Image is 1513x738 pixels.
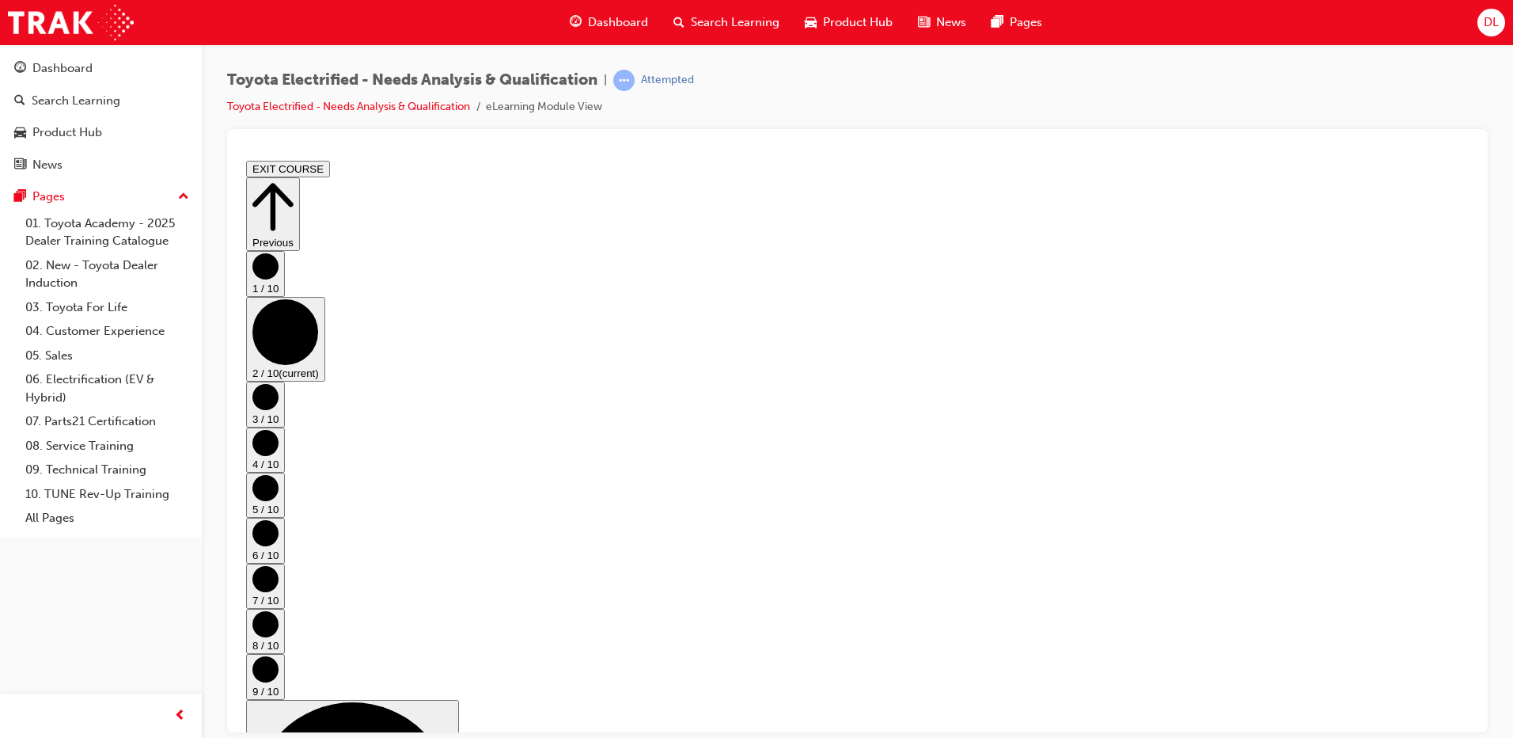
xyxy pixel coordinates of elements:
span: news-icon [14,158,26,173]
a: 02. New - Toyota Dealer Induction [19,253,195,295]
a: Search Learning [6,86,195,116]
span: Previous [13,82,54,94]
a: 09. Technical Training [19,458,195,482]
span: up-icon [178,187,189,207]
span: (current) [39,213,78,225]
button: 3 / 10 [6,227,45,272]
a: news-iconNews [905,6,979,39]
a: 01. Toyota Academy - 2025 Dealer Training Catalogue [19,211,195,253]
button: Pages [6,182,195,211]
span: pages-icon [992,13,1003,32]
button: 5 / 10 [6,318,45,363]
span: Pages [1010,13,1042,32]
span: DL [1484,13,1499,32]
span: car-icon [805,13,817,32]
a: guage-iconDashboard [557,6,661,39]
span: 5 / 10 [13,349,39,361]
button: 6 / 10 [6,363,45,409]
a: News [6,150,195,180]
span: Toyota Electrified - Needs Analysis & Qualification [227,71,597,89]
span: News [936,13,966,32]
button: EXIT COURSE [6,6,90,23]
span: 3 / 10 [13,259,39,271]
div: Product Hub [32,124,102,142]
a: 10. TUNE Rev-Up Training [19,482,195,507]
a: All Pages [19,506,195,531]
button: 2 / 10(current) [6,143,85,228]
button: 8 / 10 [6,455,45,500]
div: News [32,156,63,174]
a: car-iconProduct Hub [792,6,905,39]
img: Trak [8,5,134,40]
span: | [604,71,607,89]
a: Product Hub [6,118,195,147]
button: Previous [6,23,60,97]
span: pages-icon [14,190,26,204]
a: 08. Service Training [19,434,195,458]
a: 07. Parts21 Certification [19,409,195,434]
div: Dashboard [32,59,93,78]
div: Search Learning [32,92,120,110]
span: Dashboard [588,13,648,32]
span: prev-icon [174,706,186,726]
button: DashboardSearch LearningProduct HubNews [6,51,195,182]
span: 8 / 10 [13,485,39,497]
span: Product Hub [823,13,893,32]
span: 6 / 10 [13,395,39,407]
button: DL [1477,9,1505,36]
span: car-icon [14,126,26,140]
button: 9 / 10 [6,500,45,545]
span: 7 / 10 [13,440,39,452]
span: search-icon [673,13,684,32]
button: 4 / 10 [6,273,45,318]
div: Pages [32,188,65,206]
span: guage-icon [14,62,26,76]
a: 04. Customer Experience [19,319,195,344]
a: search-iconSearch Learning [661,6,792,39]
span: learningRecordVerb_ATTEMPT-icon [613,70,635,91]
li: eLearning Module View [486,98,602,116]
span: 9 / 10 [13,531,39,543]
span: guage-icon [570,13,582,32]
button: 7 / 10 [6,409,45,455]
span: search-icon [14,94,25,108]
a: 03. Toyota For Life [19,295,195,320]
button: 1 / 10 [6,97,45,142]
span: 1 / 10 [13,128,39,140]
span: 4 / 10 [13,304,39,316]
a: Dashboard [6,54,195,83]
div: Attempted [641,73,694,88]
a: 05. Sales [19,344,195,368]
a: pages-iconPages [979,6,1055,39]
a: Toyota Electrified - Needs Analysis & Qualification [227,100,470,113]
a: 06. Electrification (EV & Hybrid) [19,367,195,409]
span: news-icon [918,13,930,32]
span: Search Learning [691,13,779,32]
span: 2 / 10 [13,213,39,225]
